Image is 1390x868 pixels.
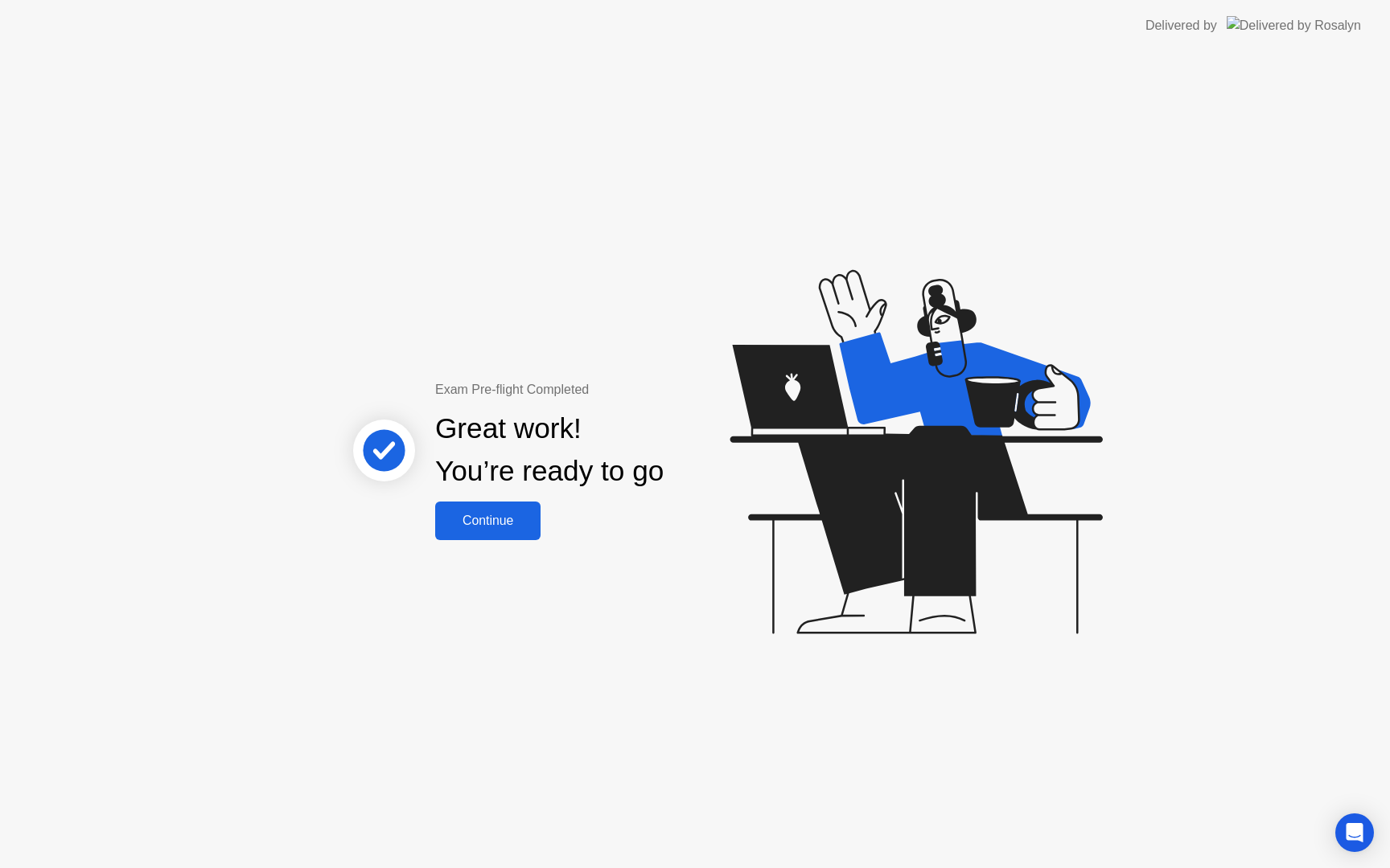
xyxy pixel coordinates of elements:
[1227,16,1361,35] img: Delivered by Rosalyn
[1335,813,1374,852] div: Open Intercom Messenger
[435,407,664,493] div: Great work! You’re ready to go
[435,502,541,540] button: Continue
[440,514,536,528] div: Continue
[435,380,767,399] div: Exam Pre-flight Completed
[1145,16,1217,35] div: Delivered by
